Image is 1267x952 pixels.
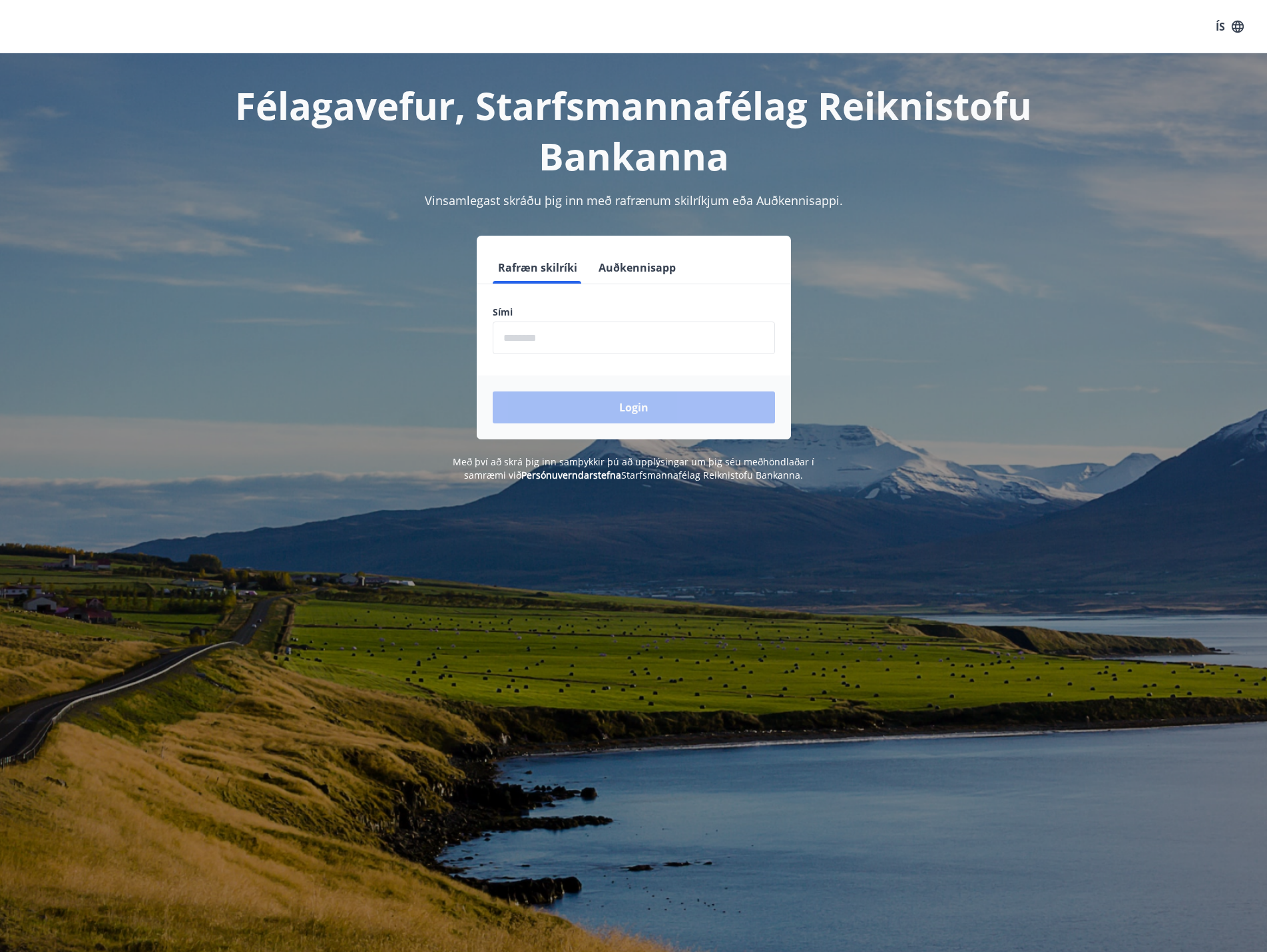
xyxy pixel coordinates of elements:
h1: Félagavefur, Starfsmannafélag Reiknistofu Bankanna [170,80,1097,181]
a: Persónuverndarstefna [521,469,621,481]
button: ÍS [1208,15,1251,39]
button: Rafræn skilríki [493,252,583,284]
button: Auðkennisapp [593,252,681,284]
span: Vinsamlegast skráðu þig inn með rafrænum skilríkjum eða Auðkennisappi. [425,192,843,208]
span: Með því að skrá þig inn samþykkir þú að upplýsingar um þig séu meðhöndlaðar í samræmi við Starfsm... [453,455,814,481]
label: Sími [493,306,775,319]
